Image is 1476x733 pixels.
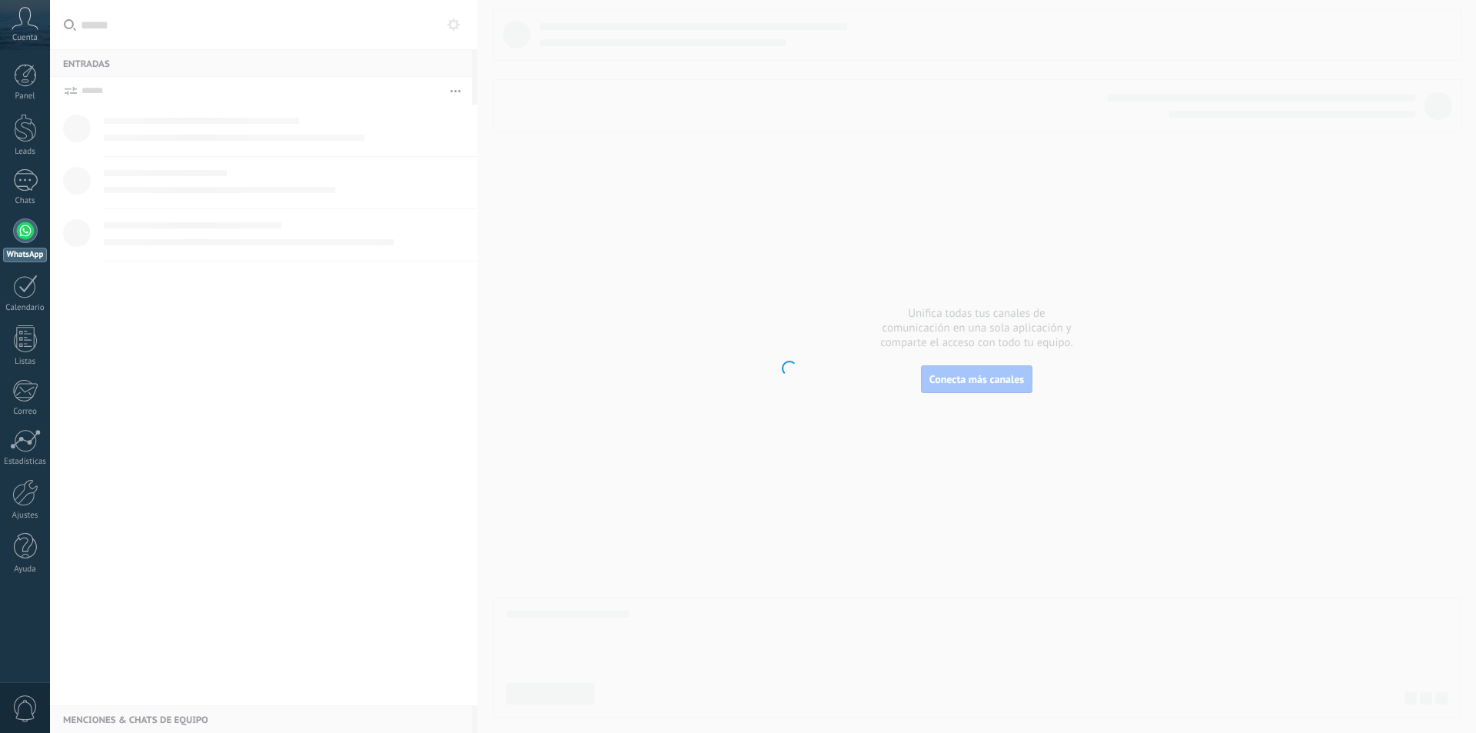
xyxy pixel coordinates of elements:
[3,511,48,521] div: Ajustes
[3,248,47,262] div: WhatsApp
[3,457,48,467] div: Estadísticas
[3,303,48,313] div: Calendario
[3,407,48,417] div: Correo
[3,92,48,102] div: Panel
[3,565,48,575] div: Ayuda
[12,33,38,43] span: Cuenta
[3,196,48,206] div: Chats
[3,357,48,367] div: Listas
[3,147,48,157] div: Leads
